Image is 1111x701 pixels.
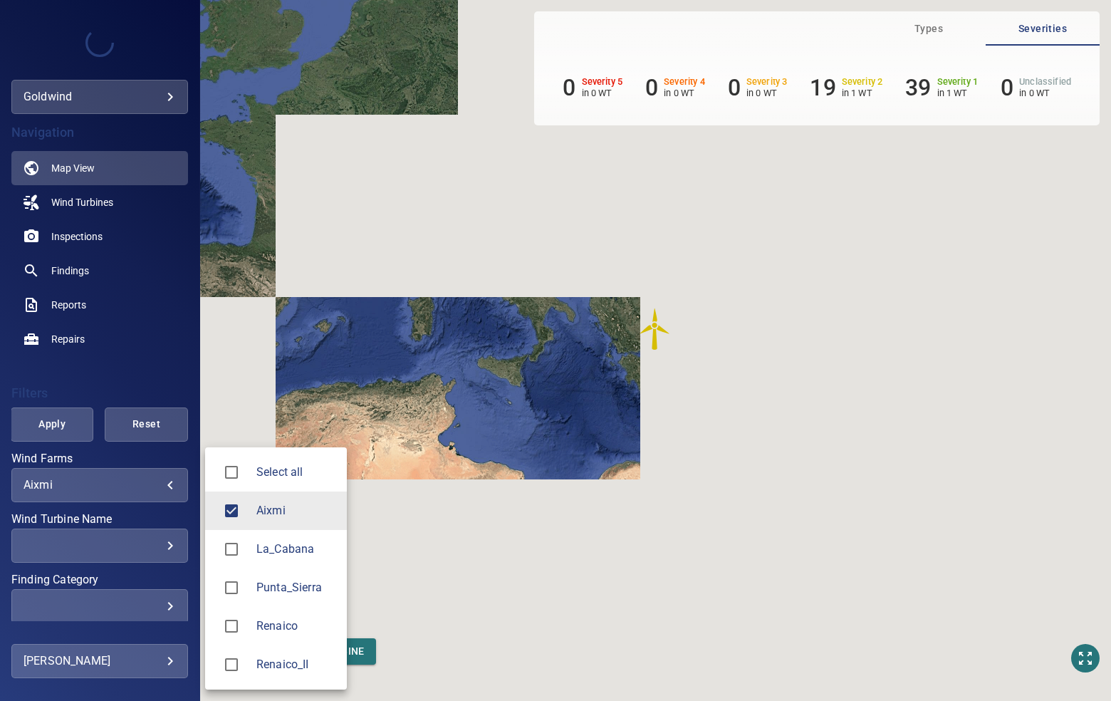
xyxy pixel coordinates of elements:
span: Renaico [256,618,335,635]
span: Renaico_II [217,650,246,680]
div: Wind Farms Punta_Sierra [256,579,335,596]
span: Select all [256,464,335,481]
div: Wind Farms Renaico_II [256,656,335,673]
span: Renaico_II [256,656,335,673]
span: Aixmi [256,502,335,519]
div: Wind Farms La_Cabana [256,541,335,558]
span: Punta_Sierra [217,573,246,603]
div: Wind Farms Aixmi [256,502,335,519]
ul: Aixmi [205,447,347,690]
div: Wind Farms Renaico [256,618,335,635]
span: La_Cabana [217,534,246,564]
span: Renaico [217,611,246,641]
span: Punta_Sierra [256,579,335,596]
span: La_Cabana [256,541,335,558]
span: Aixmi [217,496,246,526]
